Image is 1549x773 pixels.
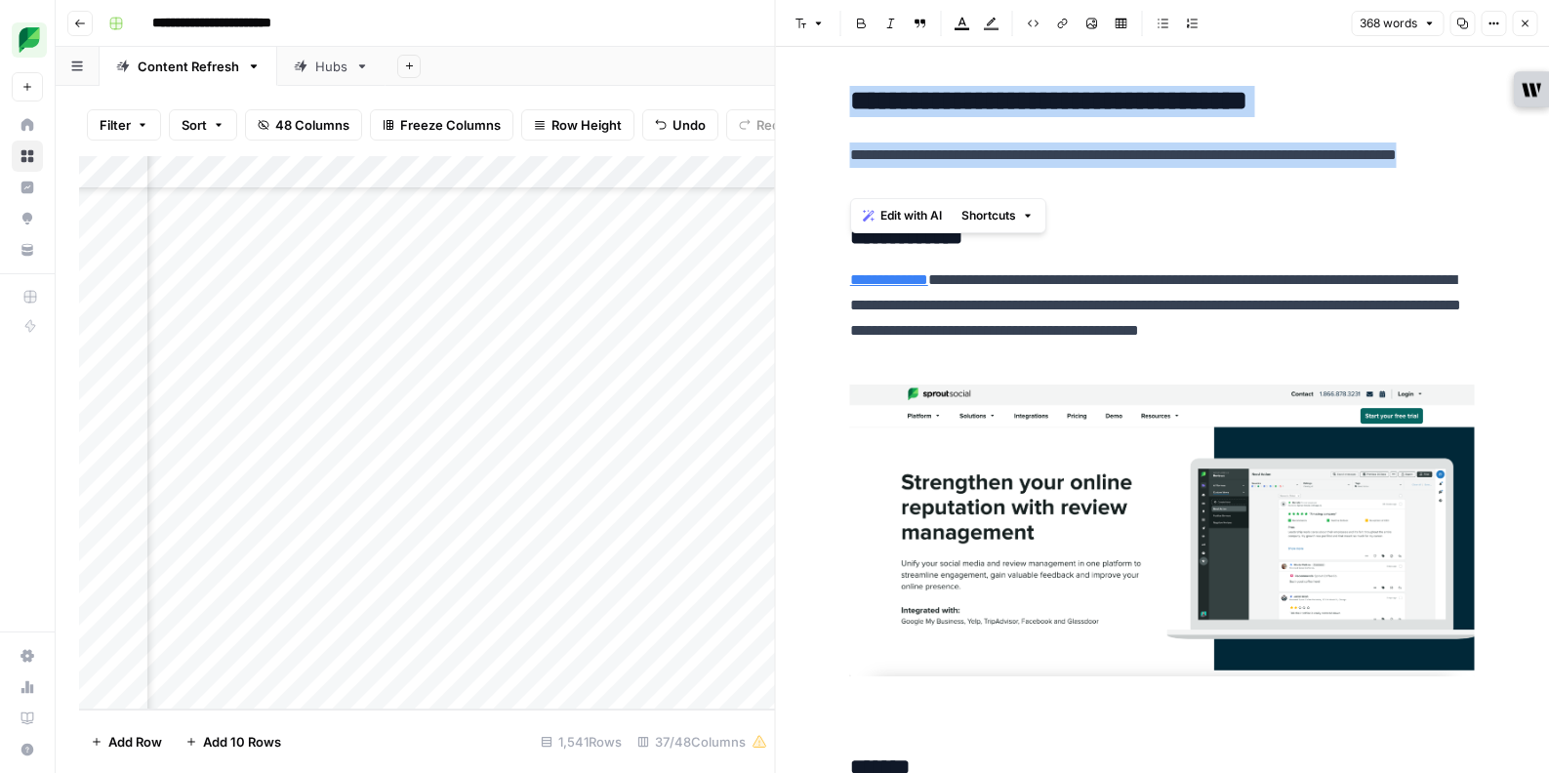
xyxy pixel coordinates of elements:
[12,203,43,234] a: Opportunities
[138,57,239,76] div: Content Refresh
[275,115,349,135] span: 48 Columns
[87,109,161,141] button: Filter
[12,16,43,64] button: Workspace: SproutSocial
[182,115,207,135] span: Sort
[12,671,43,703] a: Usage
[12,234,43,265] a: Your Data
[673,115,706,135] span: Undo
[400,115,501,135] span: Freeze Columns
[12,640,43,671] a: Settings
[954,203,1041,228] button: Shortcuts
[1360,15,1417,32] span: 368 words
[370,109,513,141] button: Freeze Columns
[726,109,800,141] button: Redo
[880,207,942,224] span: Edit with AI
[533,726,630,757] div: 1,541 Rows
[12,172,43,203] a: Insights
[1351,11,1444,36] button: 368 words
[12,22,47,58] img: SproutSocial Logo
[12,141,43,172] a: Browse
[100,47,277,86] a: Content Refresh
[521,109,634,141] button: Row Height
[174,726,293,757] button: Add 10 Rows
[12,734,43,765] button: Help + Support
[630,726,775,757] div: 37/48 Columns
[245,109,362,141] button: 48 Columns
[277,47,386,86] a: Hubs
[855,203,950,228] button: Edit with AI
[79,726,174,757] button: Add Row
[108,732,162,752] span: Add Row
[203,732,281,752] span: Add 10 Rows
[961,207,1016,224] span: Shortcuts
[169,109,237,141] button: Sort
[642,109,718,141] button: Undo
[12,109,43,141] a: Home
[551,115,622,135] span: Row Height
[315,57,347,76] div: Hubs
[12,703,43,734] a: Learning Hub
[756,115,788,135] span: Redo
[100,115,131,135] span: Filter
